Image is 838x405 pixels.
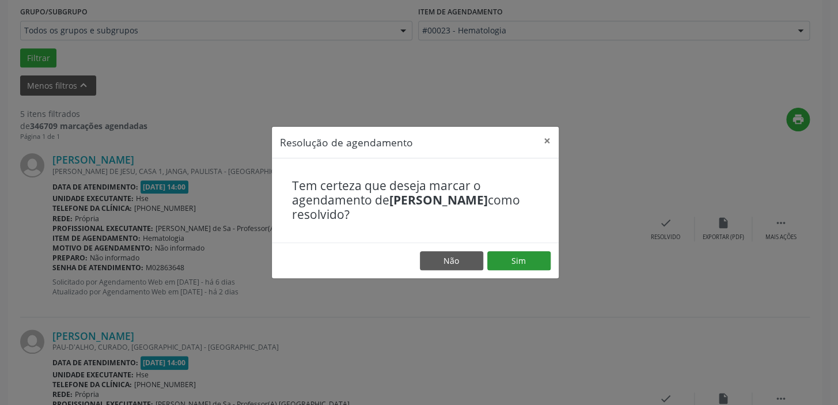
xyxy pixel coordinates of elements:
[420,251,483,271] button: Não
[280,135,413,150] h5: Resolução de agendamento
[536,127,559,155] button: Close
[292,179,539,222] h4: Tem certeza que deseja marcar o agendamento de como resolvido?
[487,251,551,271] button: Sim
[389,192,488,208] b: [PERSON_NAME]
